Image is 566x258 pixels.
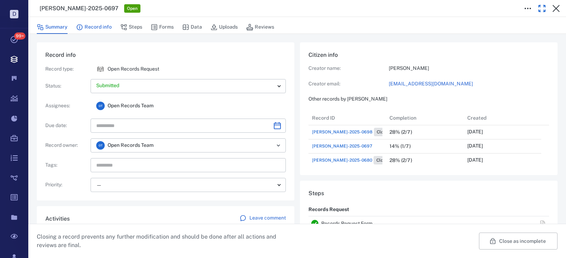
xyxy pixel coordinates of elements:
p: Other records by [PERSON_NAME] [308,96,549,103]
button: Record info [76,20,112,34]
div: Open Records Request [96,65,105,73]
p: Record owner : [45,142,88,149]
div: Record ID [312,108,335,128]
a: [PERSON_NAME]-2025-0698Closed [312,128,393,136]
span: 99+ [14,32,25,40]
div: Citizen infoCreator name:[PERSON_NAME]Creator email:[EMAIL_ADDRESS][DOMAIN_NAME]Other records by ... [300,42,558,181]
p: [PERSON_NAME] [389,65,549,72]
p: [DATE] [467,157,483,164]
div: Record infoRecord type:icon Open Records RequestOpen Records RequestStatus:Assignees:OTOpen Recor... [37,42,294,206]
button: Data [182,20,202,34]
span: Closed [375,157,392,163]
button: Close [549,1,563,16]
a: Records Request Form [321,221,372,226]
div: Created [464,111,541,125]
div: 28% (2/7) [389,130,412,135]
div: 14% (1/7) [389,144,411,149]
p: Open Records Request [108,66,159,73]
span: Open Records Team [108,102,154,109]
p: Record type : [45,66,88,73]
h6: Steps [308,189,549,198]
button: Open [273,140,283,150]
a: [PERSON_NAME]-2025-0680Closed [312,156,393,164]
div: 28% (2/7) [389,158,412,163]
div: O T [96,141,105,150]
span: [PERSON_NAME]-2025-0698 [312,129,372,135]
button: Toggle Fullscreen [535,1,549,16]
p: Creator email: [308,80,389,88]
p: Assignees : [45,102,88,109]
button: Close as incomplete [479,233,558,250]
button: Choose date [270,119,284,133]
a: [EMAIL_ADDRESS][DOMAIN_NAME] [389,80,549,88]
h6: Record info [45,51,286,59]
button: Uploads [210,20,238,34]
button: Summary [37,20,68,34]
a: Leave comment [239,215,286,223]
div: O T [96,102,105,110]
button: Toggle to Edit Boxes [521,1,535,16]
div: Created [467,108,486,128]
div: Completion [389,108,416,128]
a: [PERSON_NAME]-2025-0697 [312,143,372,149]
p: Tags : [45,162,88,169]
p: Priority : [45,181,88,188]
span: Help [63,5,77,11]
div: Completion [386,111,463,125]
p: Leave comment [249,215,286,222]
p: D [10,10,18,18]
span: Open [126,6,139,12]
button: Reviews [246,20,274,34]
div: Record ID [308,111,386,125]
p: Due date : [45,122,88,129]
p: Records Request [308,203,349,216]
p: [DATE] [467,143,483,150]
img: icon Open Records Request [96,65,105,73]
h6: Activities [45,215,70,223]
button: Steps [120,20,142,34]
p: Submitted [96,82,275,89]
p: Closing a record prevents any further modification and should be done after all actions and revie... [37,233,297,250]
span: Open Records Team [108,142,154,149]
p: Status : [45,83,88,90]
div: — [96,181,275,189]
p: Creator name: [308,65,389,72]
h6: Citizen info [308,51,549,59]
h3: [PERSON_NAME]-2025-0697 [40,4,119,13]
p: [DATE] [467,128,483,136]
span: [PERSON_NAME]-2025-0680 [312,157,372,163]
span: Closed [375,129,392,135]
button: Forms [151,20,174,34]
